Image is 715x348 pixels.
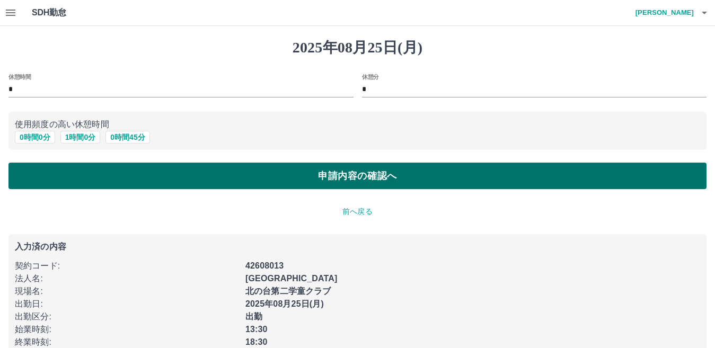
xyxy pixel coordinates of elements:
b: 13:30 [245,325,268,334]
label: 休憩分 [362,73,379,81]
p: 契約コード : [15,260,239,272]
p: 始業時刻 : [15,323,239,336]
button: 1時間0分 [60,131,101,144]
p: 使用頻度の高い休憩時間 [15,118,700,131]
b: 出勤 [245,312,262,321]
b: 北の台第二学童クラブ [245,287,331,296]
p: 法人名 : [15,272,239,285]
b: 18:30 [245,337,268,346]
p: 出勤日 : [15,298,239,310]
h1: 2025年08月25日(月) [8,39,707,57]
p: 前へ戻る [8,206,707,217]
button: 0時間45分 [105,131,149,144]
b: 42608013 [245,261,284,270]
b: [GEOGRAPHIC_DATA] [245,274,338,283]
p: 出勤区分 : [15,310,239,323]
b: 2025年08月25日(月) [245,299,324,308]
button: 申請内容の確認へ [8,163,707,189]
p: 現場名 : [15,285,239,298]
button: 0時間0分 [15,131,55,144]
p: 入力済の内容 [15,243,700,251]
label: 休憩時間 [8,73,31,81]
